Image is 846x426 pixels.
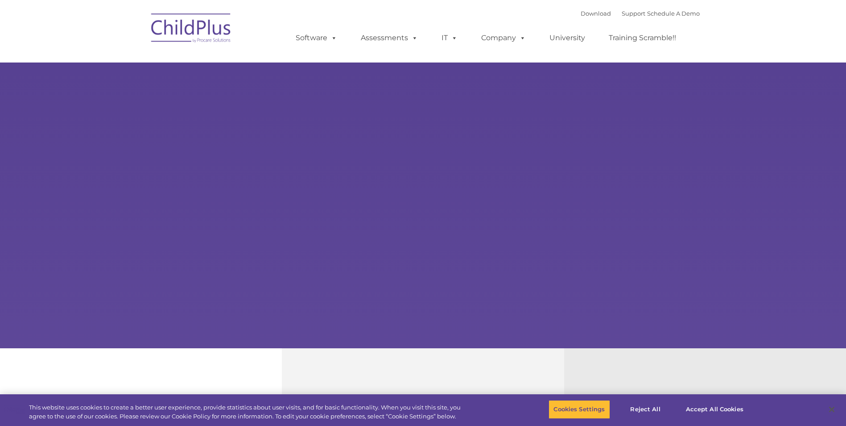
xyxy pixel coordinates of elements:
div: This website uses cookies to create a better user experience, provide statistics about user visit... [29,403,465,421]
a: IT [433,29,466,47]
a: Assessments [352,29,427,47]
button: Accept All Cookies [681,400,748,419]
a: Schedule A Demo [647,10,700,17]
a: Company [472,29,535,47]
button: Cookies Settings [549,400,610,419]
button: Close [822,400,842,419]
a: Software [287,29,346,47]
a: University [541,29,594,47]
a: Training Scramble!! [600,29,685,47]
a: Support [622,10,645,17]
button: Reject All [618,400,673,419]
img: ChildPlus by Procare Solutions [147,7,236,52]
font: | [581,10,700,17]
a: Download [581,10,611,17]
